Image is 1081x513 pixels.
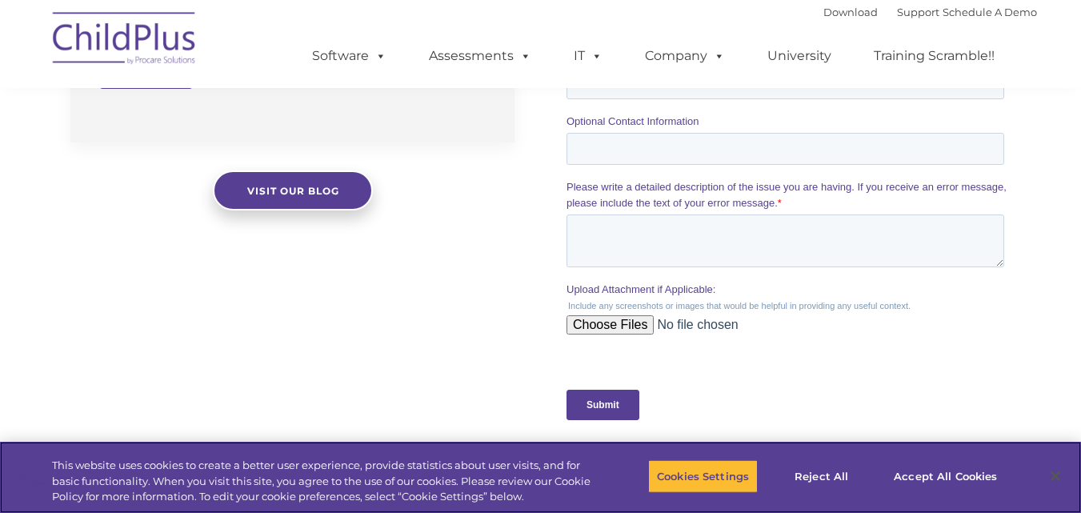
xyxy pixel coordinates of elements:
button: Cookies Settings [648,459,758,493]
a: Download [823,6,878,18]
span: Last name [222,106,271,118]
a: Company [629,40,741,72]
span: Phone number [222,171,290,183]
span: Visit our blog [246,185,338,197]
button: Reject All [771,459,871,493]
font: | [823,6,1037,18]
button: Accept All Cookies [885,459,1006,493]
a: University [751,40,847,72]
a: Support [897,6,939,18]
a: Assessments [413,40,547,72]
div: This website uses cookies to create a better user experience, provide statistics about user visit... [52,458,595,505]
img: ChildPlus by Procare Solutions [45,1,205,81]
a: IT [558,40,619,72]
a: Software [296,40,402,72]
a: Training Scramble!! [858,40,1011,72]
a: Visit our blog [213,170,373,210]
button: Close [1038,459,1073,494]
a: Schedule A Demo [943,6,1037,18]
